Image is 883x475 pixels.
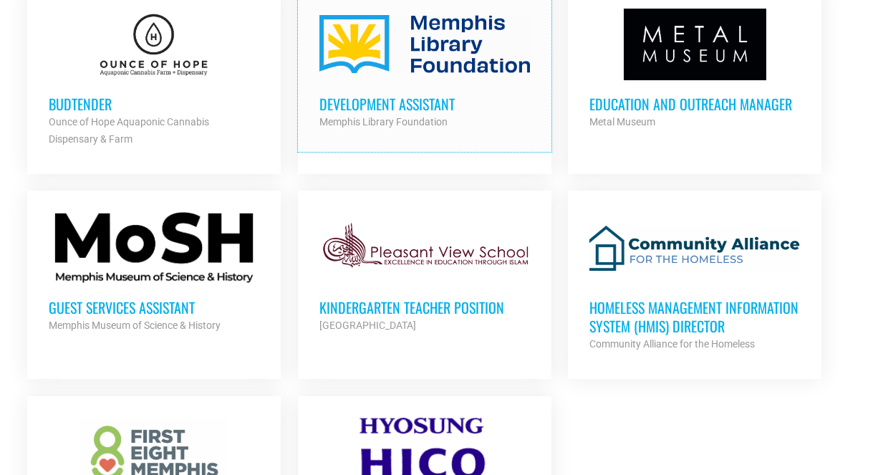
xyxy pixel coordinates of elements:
strong: Metal Museum [589,116,655,128]
a: Kindergarten Teacher Position [GEOGRAPHIC_DATA] [298,191,551,355]
a: Guest Services Assistant Memphis Museum of Science & History [27,191,281,355]
strong: Memphis Library Foundation [319,116,448,128]
h3: Kindergarten Teacher Position [319,298,530,317]
h3: Homeless Management Information System (HMIS) Director [589,298,800,335]
h3: Budtender [49,95,259,113]
a: Homeless Management Information System (HMIS) Director Community Alliance for the Homeless [568,191,821,374]
strong: Memphis Museum of Science & History [49,320,221,331]
strong: [GEOGRAPHIC_DATA] [319,320,416,331]
h3: Guest Services Assistant [49,298,259,317]
strong: Community Alliance for the Homeless [589,338,755,350]
h3: Development Assistant [319,95,530,113]
h3: Education and Outreach Manager [589,95,800,113]
strong: Ounce of Hope Aquaponic Cannabis Dispensary & Farm [49,116,209,145]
